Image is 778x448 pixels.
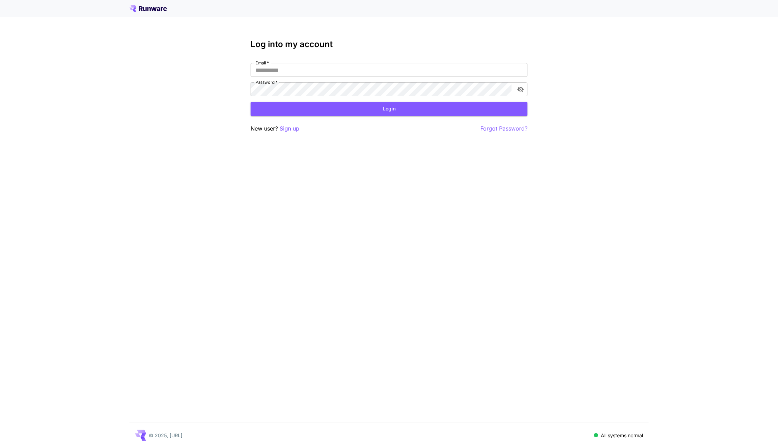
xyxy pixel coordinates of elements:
p: © 2025, [URL] [149,432,182,439]
label: Password [255,79,278,85]
h3: Log into my account [251,39,527,49]
button: Forgot Password? [480,124,527,133]
label: Email [255,60,269,66]
button: Login [251,102,527,116]
button: toggle password visibility [514,83,527,96]
p: All systems normal [601,432,643,439]
button: Sign up [280,124,299,133]
p: New user? [251,124,299,133]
